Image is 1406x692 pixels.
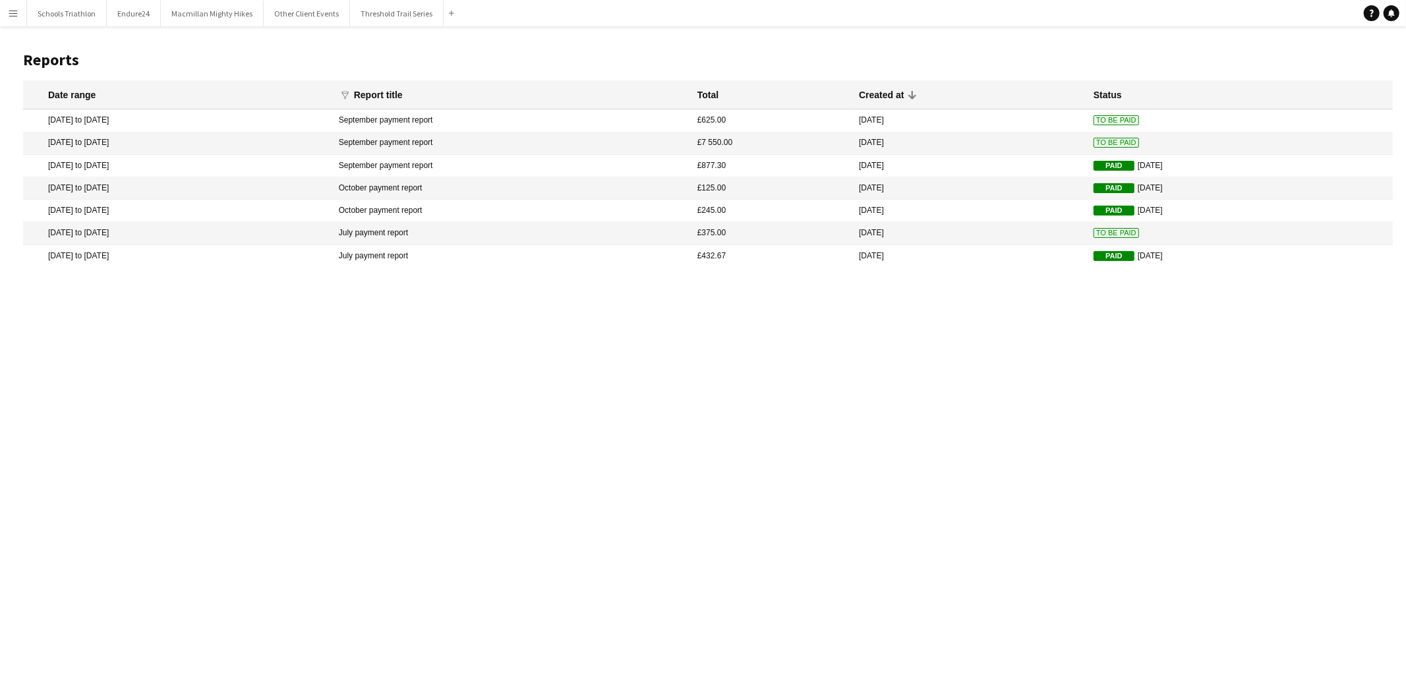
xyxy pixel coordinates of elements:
span: To Be Paid [1094,228,1139,238]
button: Schools Triathlon [27,1,107,26]
mat-cell: [DATE] to [DATE] [23,200,332,222]
mat-cell: July payment report [332,222,691,245]
mat-cell: [DATE] to [DATE] [23,109,332,132]
span: Paid [1094,183,1134,193]
mat-cell: £625.00 [691,109,852,132]
div: Status [1094,89,1122,101]
mat-cell: [DATE] [852,109,1087,132]
mat-cell: [DATE] [852,177,1087,200]
mat-cell: £125.00 [691,177,852,200]
mat-cell: September payment report [332,109,691,132]
button: Threshold Trail Series [350,1,444,26]
mat-cell: [DATE] [1087,200,1393,222]
div: Date range [48,89,96,101]
mat-cell: £375.00 [691,222,852,245]
span: Paid [1094,251,1134,261]
mat-cell: [DATE] [1087,155,1393,177]
mat-cell: [DATE] to [DATE] [23,132,332,155]
mat-cell: [DATE] [852,155,1087,177]
mat-cell: [DATE] to [DATE] [23,222,332,245]
button: Other Client Events [264,1,350,26]
span: Paid [1094,206,1134,216]
mat-cell: [DATE] [852,200,1087,222]
mat-cell: [DATE] [852,222,1087,245]
mat-cell: £245.00 [691,200,852,222]
mat-cell: [DATE] [852,132,1087,155]
div: Report title [354,89,403,101]
button: Macmillan Mighty Hikes [161,1,264,26]
div: Created at [859,89,904,101]
mat-cell: [DATE] [1087,177,1393,200]
span: Paid [1094,161,1134,171]
mat-cell: [DATE] to [DATE] [23,177,332,200]
h1: Reports [23,50,1393,70]
mat-cell: September payment report [332,132,691,155]
span: To Be Paid [1094,138,1139,148]
mat-cell: October payment report [332,200,691,222]
span: To Be Paid [1094,115,1139,125]
mat-cell: September payment report [332,155,691,177]
mat-cell: July payment report [332,245,691,268]
mat-cell: £877.30 [691,155,852,177]
div: Total [697,89,718,101]
mat-cell: [DATE] to [DATE] [23,155,332,177]
mat-cell: [DATE] [1087,245,1393,268]
mat-cell: [DATE] to [DATE] [23,245,332,268]
mat-cell: [DATE] [852,245,1087,268]
mat-cell: £432.67 [691,245,852,268]
button: Endure24 [107,1,161,26]
div: Created at [859,89,916,101]
div: Report title [354,89,415,101]
mat-cell: October payment report [332,177,691,200]
mat-cell: £7 550.00 [691,132,852,155]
